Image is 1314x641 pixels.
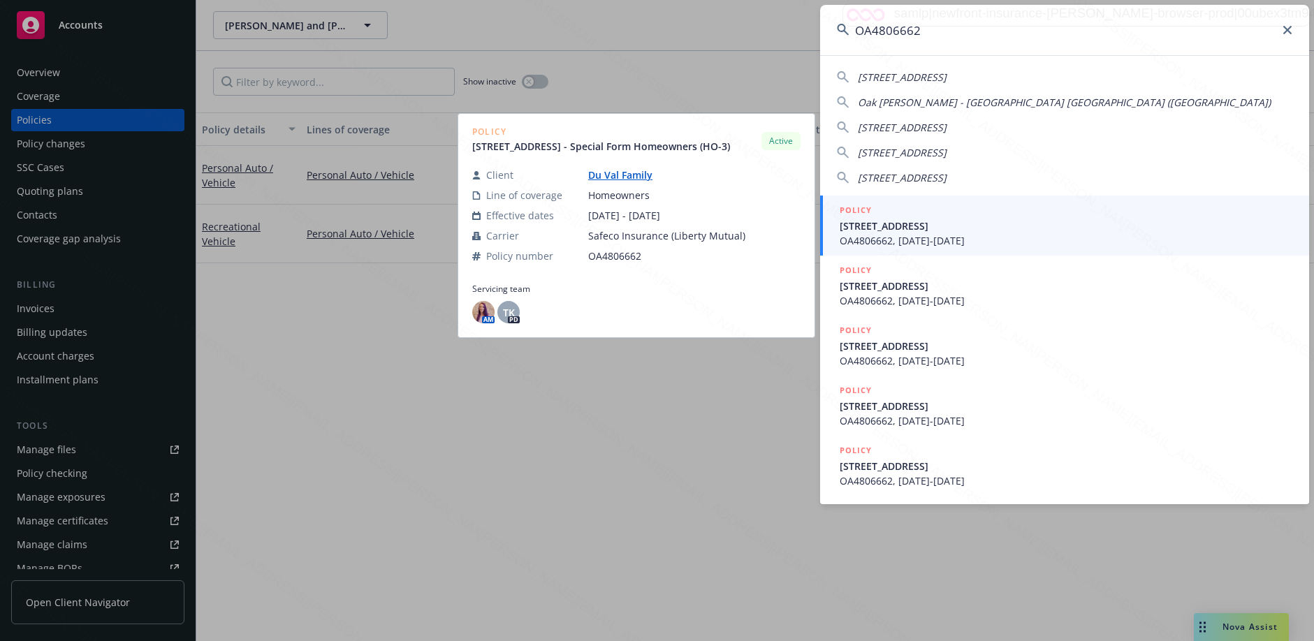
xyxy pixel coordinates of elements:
span: [STREET_ADDRESS] [840,219,1292,233]
h5: POLICY [840,323,872,337]
h5: POLICY [840,263,872,277]
span: OA4806662, [DATE]-[DATE] [840,413,1292,428]
a: POLICY[STREET_ADDRESS]OA4806662, [DATE]-[DATE] [820,316,1309,376]
a: POLICY[STREET_ADDRESS]OA4806662, [DATE]-[DATE] [820,436,1309,496]
span: OA4806662, [DATE]-[DATE] [840,473,1292,488]
span: [STREET_ADDRESS] [840,399,1292,413]
span: OA4806662, [DATE]-[DATE] [840,353,1292,368]
span: OA4806662, [DATE]-[DATE] [840,233,1292,248]
span: [STREET_ADDRESS] [858,171,947,184]
span: OA4806662, [DATE]-[DATE] [840,293,1292,308]
span: [STREET_ADDRESS] [858,71,947,84]
h5: POLICY [840,383,872,397]
h5: POLICY [840,203,872,217]
span: [STREET_ADDRESS] [858,121,947,134]
input: Search... [820,5,1309,55]
span: [STREET_ADDRESS] [840,459,1292,473]
a: POLICY[STREET_ADDRESS]OA4806662, [DATE]-[DATE] [820,376,1309,436]
a: POLICY[STREET_ADDRESS]OA4806662, [DATE]-[DATE] [820,196,1309,256]
span: [STREET_ADDRESS] [840,279,1292,293]
span: [STREET_ADDRESS] [858,146,947,159]
span: [STREET_ADDRESS] [840,339,1292,353]
h5: POLICY [840,443,872,457]
span: Oak [PERSON_NAME] - [GEOGRAPHIC_DATA] [GEOGRAPHIC_DATA] ([GEOGRAPHIC_DATA]) [858,96,1271,109]
a: POLICY[STREET_ADDRESS]OA4806662, [DATE]-[DATE] [820,256,1309,316]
